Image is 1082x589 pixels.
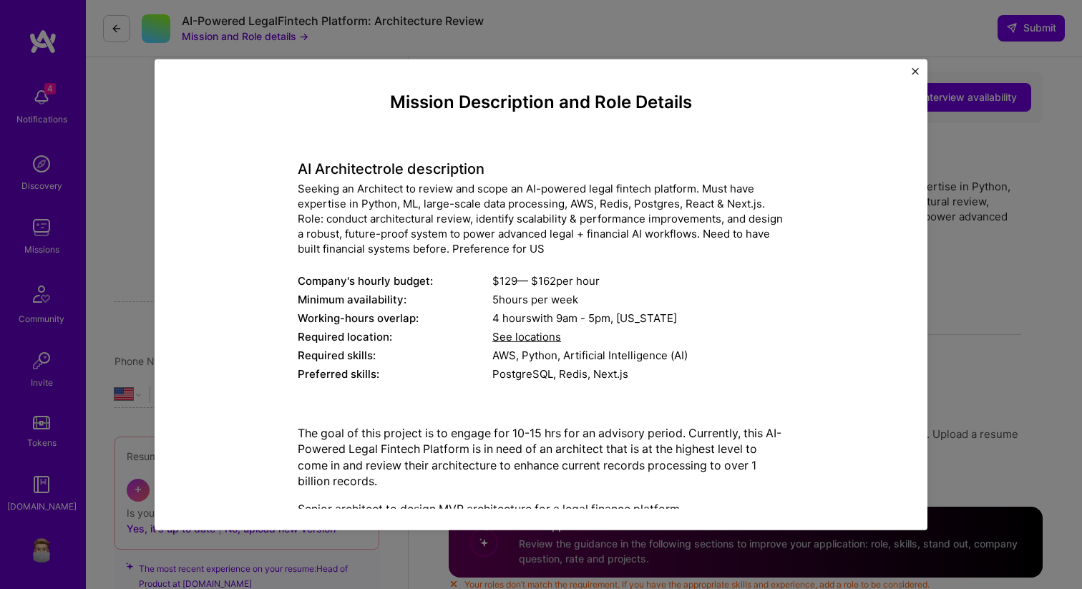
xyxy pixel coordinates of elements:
span: 9am - 5pm , [553,311,616,325]
div: Minimum availability: [298,292,492,307]
div: Required skills: [298,348,492,363]
div: Working-hours overlap: [298,311,492,326]
div: PostgreSQL, Redis, Next.js [492,366,784,381]
span: See locations [492,330,561,344]
div: $ 129 — $ 162 per hour [492,273,784,288]
div: 5 hours per week [492,292,784,307]
div: Seeking an Architect to review and scope an AI-powered legal fintech platform. Must have expertis... [298,181,784,256]
div: Company's hourly budget: [298,273,492,288]
div: 4 hours with [US_STATE] [492,311,784,326]
div: AWS, Python, Artificial Intelligence (AI) [492,348,784,363]
p: Senior architect to design MVP architecture for a legal finance platform [298,500,784,516]
p: The goal of this project is to engage for 10-15 hrs for an advisory period. Currently, this AI-Po... [298,425,784,490]
div: Preferred skills: [298,366,492,381]
div: Required location: [298,329,492,344]
h4: AI Architect role description [298,160,784,177]
h4: Mission Description and Role Details [298,92,784,112]
button: Close [912,67,919,82]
